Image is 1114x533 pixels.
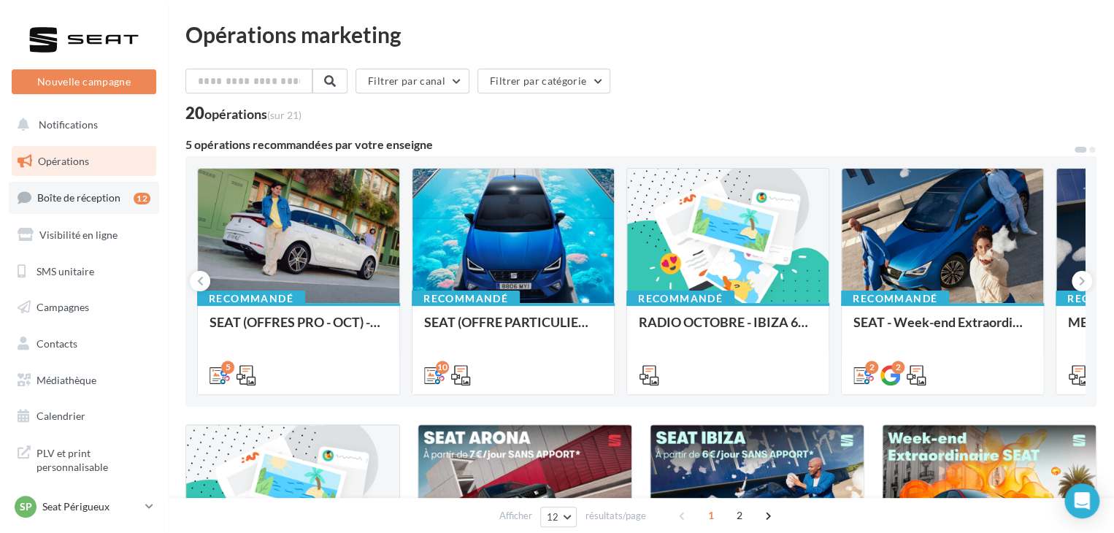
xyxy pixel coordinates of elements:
[221,361,234,374] div: 5
[9,292,159,323] a: Campagnes
[39,118,98,131] span: Notifications
[9,401,159,432] a: Calendrier
[38,155,89,167] span: Opérations
[477,69,610,93] button: Filtrer par catégorie
[9,256,159,287] a: SMS unitaire
[185,139,1073,150] div: 5 opérations recommandées par votre enseigne
[9,110,153,140] button: Notifications
[9,146,159,177] a: Opérations
[37,191,120,204] span: Boîte de réception
[42,499,139,514] p: Seat Périgueux
[547,511,559,523] span: 12
[39,229,118,241] span: Visibilité en ligne
[12,69,156,94] button: Nouvelle campagne
[185,105,301,121] div: 20
[37,264,94,277] span: SMS unitaire
[865,361,878,374] div: 2
[9,329,159,359] a: Contacts
[699,504,723,527] span: 1
[37,492,150,524] span: Campagnes DataOnDemand
[210,315,388,344] div: SEAT (OFFRES PRO - OCT) - SOCIAL MEDIA
[37,301,89,313] span: Campagnes
[412,291,520,307] div: Recommandé
[356,69,469,93] button: Filtrer par canal
[424,315,602,344] div: SEAT (OFFRE PARTICULIER - OCT) - SOCIAL MEDIA
[639,315,817,344] div: RADIO OCTOBRE - IBIZA 6€/Jour + Week-end extraordinaire
[197,291,305,307] div: Recommandé
[134,193,150,204] div: 12
[853,315,1032,344] div: SEAT - Week-end Extraordinaire ([GEOGRAPHIC_DATA]) - OCTOBRE
[499,509,532,523] span: Afficher
[37,337,77,350] span: Contacts
[37,410,85,422] span: Calendrier
[9,220,159,250] a: Visibilité en ligne
[185,23,1096,45] div: Opérations marketing
[9,182,159,213] a: Boîte de réception12
[841,291,949,307] div: Recommandé
[1064,483,1099,518] div: Open Intercom Messenger
[37,443,150,475] span: PLV et print personnalisable
[540,507,577,527] button: 12
[585,509,645,523] span: résultats/page
[891,361,904,374] div: 2
[37,374,96,386] span: Médiathèque
[9,365,159,396] a: Médiathèque
[9,486,159,529] a: Campagnes DataOnDemand
[9,437,159,480] a: PLV et print personnalisable
[626,291,734,307] div: Recommandé
[436,361,449,374] div: 10
[12,493,156,521] a: SP Seat Périgueux
[20,499,32,514] span: SP
[204,107,301,120] div: opérations
[728,504,751,527] span: 2
[267,109,301,121] span: (sur 21)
